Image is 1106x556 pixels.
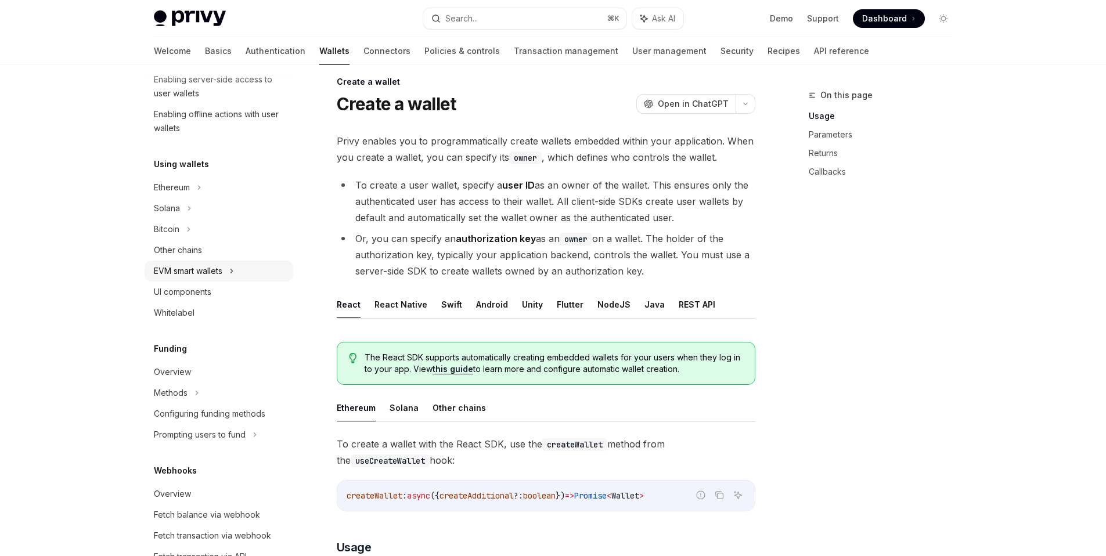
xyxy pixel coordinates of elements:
[607,14,619,23] span: ⌘ K
[154,243,202,257] div: Other chains
[439,490,514,501] span: createAdditional
[349,353,357,363] svg: Tip
[145,104,293,139] a: Enabling offline actions with user wallets
[560,233,592,245] code: owner
[337,291,361,318] button: React
[712,488,727,503] button: Copy the contents from the code block
[374,291,427,318] button: React Native
[433,364,473,374] a: this guide
[145,69,293,104] a: Enabling server-side access to user wallets
[556,490,565,501] span: })
[154,342,187,356] h5: Funding
[154,180,190,194] div: Ethereum
[145,504,293,525] a: Fetch balance via webhook
[770,13,793,24] a: Demo
[154,428,246,442] div: Prompting users to fund
[597,291,631,318] button: NodeJS
[154,529,271,543] div: Fetch transaction via webhook
[820,88,873,102] span: On this page
[337,177,755,226] li: To create a user wallet, specify a as an owner of the wallet. This ensures only the authenticated...
[154,407,265,421] div: Configuring funding methods
[636,94,736,114] button: Open in ChatGPT
[862,13,907,24] span: Dashboard
[145,302,293,323] a: Whitelabel
[154,222,179,236] div: Bitcoin
[154,157,209,171] h5: Using wallets
[145,525,293,546] a: Fetch transaction via webhook
[154,37,191,65] a: Welcome
[693,488,708,503] button: Report incorrect code
[337,76,755,88] div: Create a wallet
[154,365,191,379] div: Overview
[523,490,556,501] span: boolean
[768,37,800,65] a: Recipes
[542,438,607,451] code: createWallet
[145,483,293,504] a: Overview
[154,386,188,400] div: Methods
[476,291,508,318] button: Android
[145,362,293,382] a: Overview
[514,37,618,65] a: Transaction management
[430,490,439,501] span: ({
[154,107,286,135] div: Enabling offline actions with user wallets
[632,37,707,65] a: User management
[807,13,839,24] a: Support
[644,291,665,318] button: Java
[363,37,410,65] a: Connectors
[632,8,683,29] button: Ask AI
[390,394,419,421] button: Solana
[639,490,644,501] span: >
[145,240,293,261] a: Other chains
[557,291,583,318] button: Flutter
[347,490,402,501] span: createWallet
[154,464,197,478] h5: Webhooks
[574,490,607,501] span: Promise
[246,37,305,65] a: Authentication
[337,230,755,279] li: Or, you can specify an as an on a wallet. The holder of the authorization key, typically your app...
[154,73,286,100] div: Enabling server-side access to user wallets
[407,490,430,501] span: async
[652,13,675,24] span: Ask AI
[145,281,293,302] a: UI components
[445,12,478,26] div: Search...
[607,490,611,501] span: <
[522,291,543,318] button: Unity
[154,10,226,27] img: light logo
[337,539,372,555] span: Usage
[853,9,925,28] a: Dashboard
[565,490,574,501] span: =>
[730,488,745,503] button: Ask AI
[809,125,962,144] a: Parameters
[145,403,293,424] a: Configuring funding methods
[456,233,536,244] strong: authorization key
[337,133,755,165] span: Privy enables you to programmatically create wallets embedded within your application. When you c...
[934,9,953,28] button: Toggle dark mode
[809,144,962,163] a: Returns
[809,107,962,125] a: Usage
[154,487,191,501] div: Overview
[720,37,754,65] a: Security
[154,264,222,278] div: EVM smart wallets
[433,394,486,421] button: Other chains
[502,179,535,191] strong: user ID
[365,352,743,375] span: The React SDK supports automatically creating embedded wallets for your users when they log in to...
[337,93,456,114] h1: Create a wallet
[402,490,407,501] span: :
[154,508,260,522] div: Fetch balance via webhook
[337,436,755,468] span: To create a wallet with the React SDK, use the method from the hook:
[509,151,542,164] code: owner
[423,8,626,29] button: Search...⌘K
[205,37,232,65] a: Basics
[809,163,962,181] a: Callbacks
[658,98,729,110] span: Open in ChatGPT
[441,291,462,318] button: Swift
[154,285,211,299] div: UI components
[154,306,194,320] div: Whitelabel
[679,291,715,318] button: REST API
[814,37,869,65] a: API reference
[514,490,523,501] span: ?:
[319,37,350,65] a: Wallets
[154,201,180,215] div: Solana
[611,490,639,501] span: Wallet
[424,37,500,65] a: Policies & controls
